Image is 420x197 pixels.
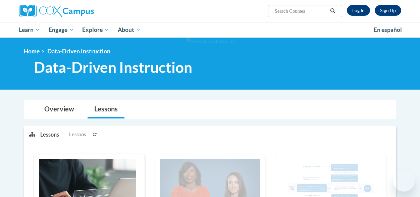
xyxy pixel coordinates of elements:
[88,101,124,118] a: Lessons
[24,48,40,55] a: Home
[19,5,140,17] a: Cox Campus
[186,38,234,45] img: Section background
[374,26,402,33] span: En español
[347,5,370,16] a: Log In
[19,26,40,34] span: Learn
[44,22,78,38] a: Engage
[274,7,328,15] input: Search Courses
[14,22,406,38] div: Main menu
[393,170,415,192] iframe: Button to launch messaging window
[78,22,113,38] a: Explore
[113,22,145,38] a: About
[47,48,110,55] span: Data-Driven Instruction
[38,101,81,118] a: Overview
[14,22,44,38] a: Learn
[369,23,406,37] a: En español
[118,26,141,34] span: About
[69,131,86,138] span: Lessons
[82,26,109,34] span: Explore
[40,131,59,138] p: Lessons
[375,5,401,16] a: Register
[49,26,74,34] span: Engage
[328,7,338,15] button: Search
[34,58,192,76] span: Data-Driven Instruction
[19,5,94,17] img: Cox Campus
